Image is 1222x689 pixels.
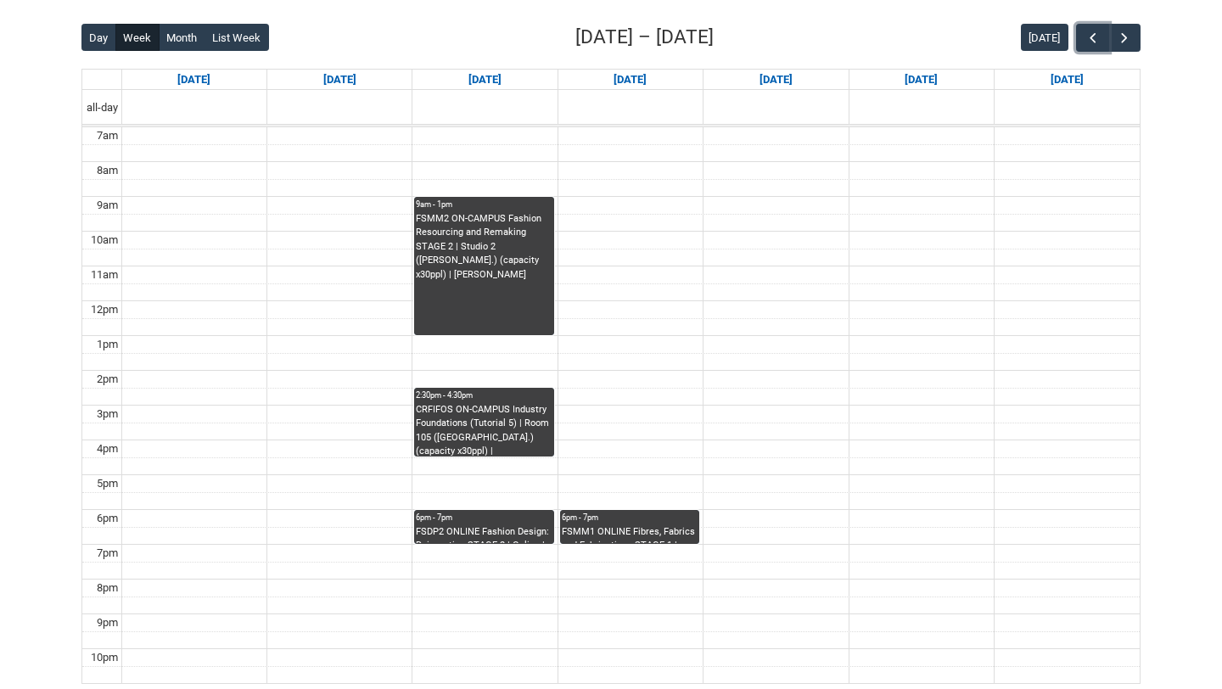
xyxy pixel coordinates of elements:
[610,70,650,90] a: Go to September 17, 2025
[174,70,214,90] a: Go to September 14, 2025
[1108,24,1141,52] button: Next Week
[93,510,121,527] div: 6pm
[87,266,121,283] div: 11am
[87,232,121,249] div: 10am
[465,70,505,90] a: Go to September 16, 2025
[416,525,552,544] div: FSDP2 ONLINE Fashion Design: Reinvention STAGE 2 | Online | [PERSON_NAME]
[562,525,698,544] div: FSMM1 ONLINE Fibres, Fabrics and Fabrications STAGE 1 | Online | [PERSON_NAME]
[416,403,552,457] div: CRFIFOS ON-CAMPUS Industry Foundations (Tutorial 5) | Room 105 ([GEOGRAPHIC_DATA].) (capacity x30...
[93,614,121,631] div: 9pm
[93,162,121,179] div: 8am
[93,545,121,562] div: 7pm
[416,512,552,524] div: 6pm - 7pm
[87,649,121,666] div: 10pm
[562,512,698,524] div: 6pm - 7pm
[93,127,121,144] div: 7am
[1021,24,1068,51] button: [DATE]
[93,580,121,597] div: 8pm
[416,389,552,401] div: 2:30pm - 4:30pm
[83,99,121,116] span: all-day
[159,24,205,51] button: Month
[1076,24,1108,52] button: Previous Week
[81,24,116,51] button: Day
[901,70,941,90] a: Go to September 19, 2025
[416,212,552,283] div: FSMM2 ON-CAMPUS Fashion Resourcing and Remaking STAGE 2 | Studio 2 ([PERSON_NAME].) (capacity x30...
[93,406,121,423] div: 3pm
[320,70,360,90] a: Go to September 15, 2025
[205,24,269,51] button: List Week
[416,199,552,210] div: 9am - 1pm
[93,197,121,214] div: 9am
[87,301,121,318] div: 12pm
[93,440,121,457] div: 4pm
[115,24,160,51] button: Week
[93,475,121,492] div: 5pm
[93,371,121,388] div: 2pm
[93,336,121,353] div: 1pm
[756,70,796,90] a: Go to September 18, 2025
[575,23,714,52] h2: [DATE] – [DATE]
[1047,70,1087,90] a: Go to September 20, 2025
